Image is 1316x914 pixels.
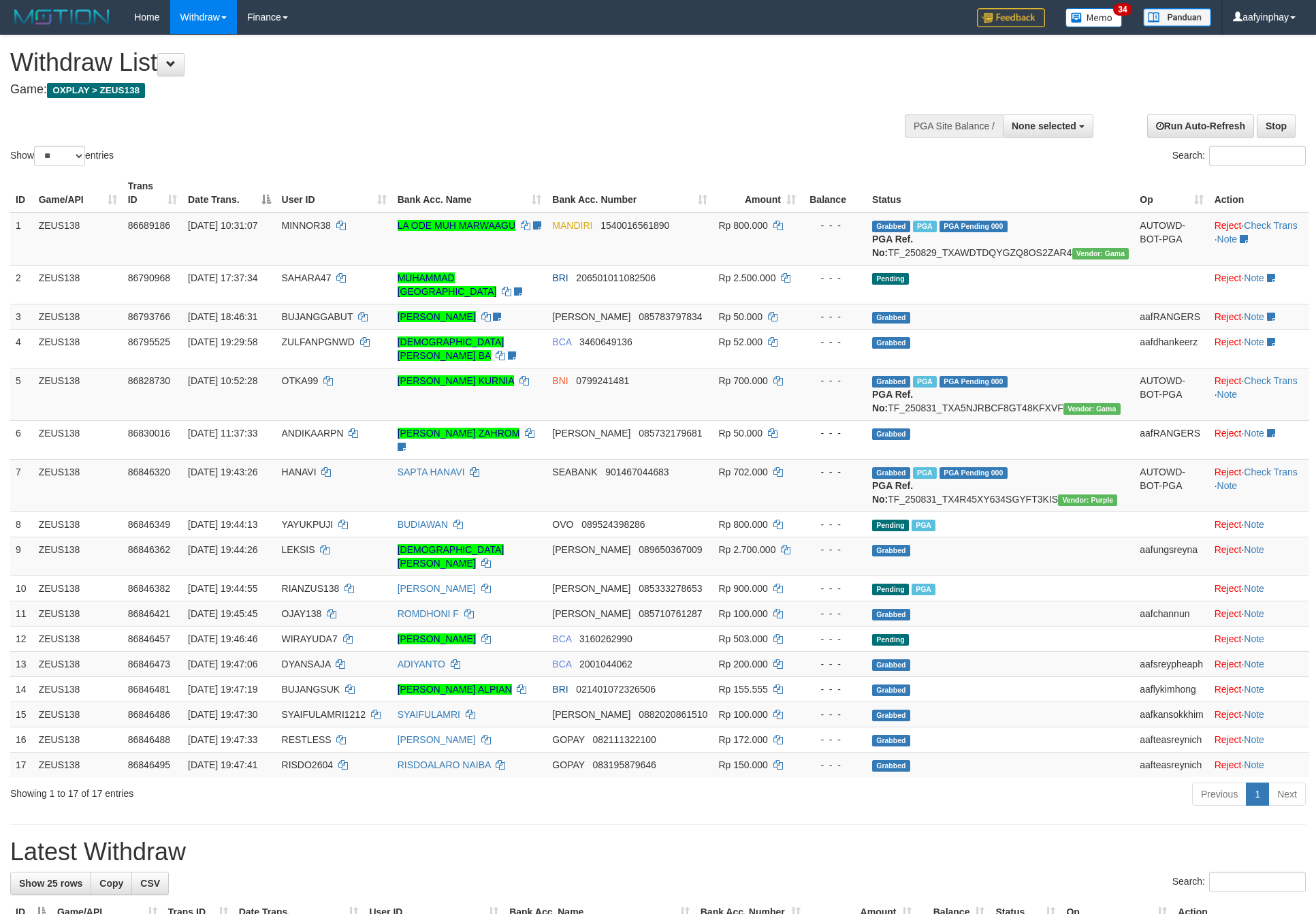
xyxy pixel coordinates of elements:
[872,273,909,285] span: Pending
[1209,702,1309,727] td: ·
[1215,734,1242,745] a: Reject
[867,368,1134,420] td: TF_250831_TXA5NJRBCF8GT48KFXVF
[10,212,33,266] td: 1
[123,174,182,212] th: Trans ID: activate to sort column ascending
[1134,601,1208,626] td: aafchannun
[1215,659,1242,669] a: Reject
[398,709,460,720] a: SYAIFULAMRI
[1012,121,1076,131] span: None selected
[128,659,170,669] span: 86846473
[34,146,85,166] select: Showentries
[282,519,334,530] span: YAYUKPUJI
[552,633,571,644] span: BCA
[576,684,656,695] span: Copy 021401072326506 to clipboard
[1209,537,1309,576] td: ·
[1209,872,1306,892] input: Search:
[128,311,170,322] span: 86793766
[188,220,257,231] span: [DATE] 10:31:07
[872,634,909,646] span: Pending
[398,311,476,322] a: [PERSON_NAME]
[1209,626,1309,651] td: ·
[33,329,123,368] td: ZEUS138
[1147,114,1254,138] a: Run Auto-Refresh
[10,601,33,626] td: 11
[872,659,910,671] span: Grabbed
[713,174,801,212] th: Amount: activate to sort column ascending
[10,576,33,601] td: 10
[398,519,448,530] a: BUDIAWAN
[1134,651,1208,676] td: aafsreypheaph
[1244,734,1264,745] a: Note
[91,872,132,895] a: Copy
[1244,519,1264,530] a: Note
[639,544,702,555] span: Copy 089650367009 to clipboard
[807,682,861,696] div: - - -
[1217,480,1238,491] a: Note
[581,519,645,530] span: Copy 089524398286 to clipboard
[188,467,257,477] span: [DATE] 19:43:26
[128,428,170,439] span: 86830016
[282,659,331,669] span: DYANSAJA
[1172,872,1306,892] label: Search:
[807,518,861,531] div: - - -
[131,872,169,895] a: CSV
[872,337,910,349] span: Grabbed
[282,311,353,322] span: BUJANGGABUT
[1215,428,1242,439] a: Reject
[807,335,861,349] div: - - -
[188,633,257,644] span: [DATE] 19:46:46
[10,511,33,537] td: 8
[639,583,702,594] span: Copy 085333278653 to clipboard
[872,545,910,556] span: Grabbed
[398,375,514,386] a: [PERSON_NAME] KURNIA
[128,519,170,530] span: 86846349
[872,520,909,531] span: Pending
[718,709,767,720] span: Rp 100.000
[10,7,114,27] img: MOTION_logo.png
[128,633,170,644] span: 86846457
[33,702,123,727] td: ZEUS138
[807,219,861,232] div: - - -
[33,537,123,576] td: ZEUS138
[282,544,315,555] span: LEKSIS
[1215,272,1242,283] a: Reject
[128,544,170,555] span: 86846362
[552,544,630,555] span: [PERSON_NAME]
[1134,304,1208,329] td: aafRANGERS
[552,467,597,477] span: SEABANK
[1134,212,1208,266] td: AUTOWD-BOT-PGA
[282,583,340,594] span: RIANZUS138
[1209,459,1309,511] td: · ·
[1244,375,1298,386] a: Check Trans
[282,608,322,619] span: OJAY138
[10,49,864,76] h1: Withdraw List
[872,234,913,258] b: PGA Ref. No:
[99,878,123,889] span: Copy
[718,467,767,477] span: Rp 702.000
[912,520,935,531] span: Marked by aafsreyleap
[47,83,145,98] span: OXPLAY > ZEUS138
[128,467,170,477] span: 86846320
[1209,676,1309,702] td: ·
[10,265,33,304] td: 2
[1268,783,1306,806] a: Next
[188,684,257,695] span: [DATE] 19:47:19
[276,174,392,212] th: User ID: activate to sort column ascending
[282,428,344,439] span: ANDIKAARPN
[1244,608,1264,619] a: Note
[282,684,340,695] span: BUJANGSUK
[398,583,476,594] a: [PERSON_NAME]
[1209,265,1309,304] td: ·
[940,376,1008,388] span: PGA Pending
[718,633,767,644] span: Rp 503.000
[1209,174,1309,212] th: Action
[1209,511,1309,537] td: ·
[19,878,82,889] span: Show 25 rows
[1134,329,1208,368] td: aafdhankeerz
[10,329,33,368] td: 4
[10,459,33,511] td: 7
[718,336,763,347] span: Rp 52.000
[807,374,861,388] div: - - -
[600,220,669,231] span: Copy 1540016561890 to clipboard
[398,684,512,695] a: [PERSON_NAME] ALPIAN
